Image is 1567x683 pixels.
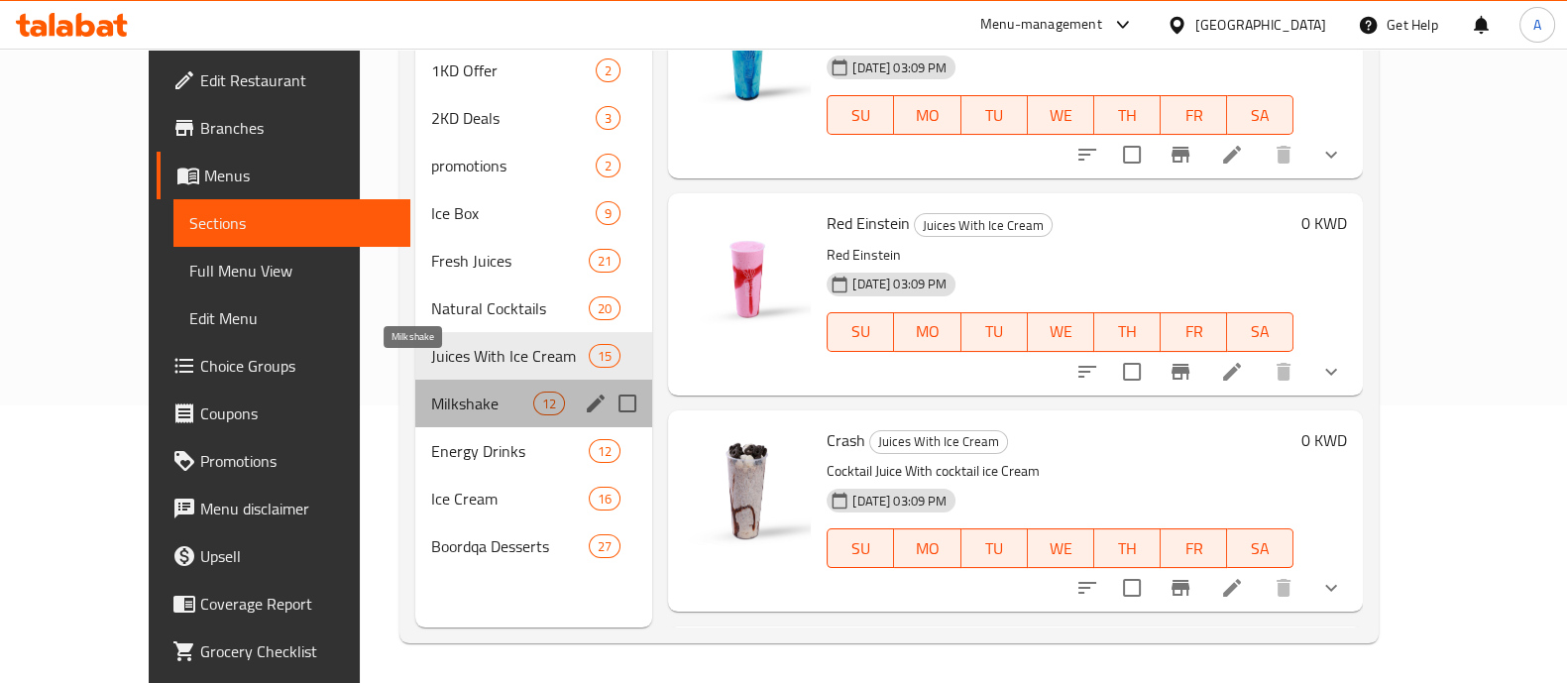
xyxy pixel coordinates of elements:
div: 2KD Deals3 [415,94,652,142]
button: SU [827,528,894,568]
div: items [589,344,620,368]
div: Fresh Juices21 [415,237,652,285]
button: MO [894,95,960,135]
span: 16 [590,490,619,509]
button: Branch-specific-item [1157,131,1204,178]
span: SA [1235,534,1286,563]
div: items [589,249,620,273]
span: FR [1169,534,1219,563]
button: SA [1227,312,1293,352]
a: Edit menu item [1220,360,1244,384]
svg: Show Choices [1319,360,1343,384]
button: FR [1161,95,1227,135]
button: show more [1307,348,1355,396]
span: TU [969,317,1020,346]
svg: Show Choices [1319,143,1343,167]
button: TH [1094,312,1161,352]
div: items [589,487,620,511]
span: 15 [590,347,619,366]
img: Crash [684,426,811,553]
span: Upsell [200,544,394,568]
h6: 0 KWD [1301,209,1347,237]
button: FR [1161,528,1227,568]
svg: Show Choices [1319,576,1343,600]
div: items [596,201,620,225]
span: WE [1036,317,1086,346]
span: [DATE] 03:09 PM [844,492,954,511]
span: SA [1235,317,1286,346]
button: FR [1161,312,1227,352]
span: FR [1169,317,1219,346]
button: SU [827,95,894,135]
a: Branches [157,104,410,152]
p: Cocktail Juice With cocktail ice Cream [827,459,1293,484]
a: Coverage Report [157,580,410,627]
span: Select to update [1111,351,1153,393]
button: TU [961,528,1028,568]
a: Choice Groups [157,342,410,390]
span: [DATE] 03:09 PM [844,275,954,293]
a: Edit Menu [173,294,410,342]
a: Menus [157,152,410,199]
span: MO [902,317,952,346]
span: Natural Cocktails [431,296,589,320]
div: Boordqa Desserts [431,534,589,558]
span: Edit Restaurant [200,68,394,92]
button: edit [581,389,611,418]
a: Grocery Checklist [157,627,410,675]
button: SA [1227,528,1293,568]
a: Upsell [157,532,410,580]
a: Coupons [157,390,410,437]
a: Menu disclaimer [157,485,410,532]
span: Choice Groups [200,354,394,378]
p: Red Einstein [827,243,1293,268]
span: 12 [590,442,619,461]
span: MO [902,101,952,130]
span: 2 [597,157,619,175]
button: delete [1260,348,1307,396]
button: Branch-specific-item [1157,348,1204,396]
span: SU [836,317,886,346]
span: SA [1235,101,1286,130]
span: Coverage Report [200,592,394,616]
div: Juices With Ice Cream [869,430,1008,454]
span: FR [1169,101,1219,130]
span: Select to update [1111,567,1153,609]
span: Juices With Ice Cream [870,430,1007,453]
span: Milkshake [431,392,533,415]
a: Edit menu item [1220,576,1244,600]
div: Ice Cream [431,487,589,511]
button: WE [1028,528,1094,568]
a: Promotions [157,437,410,485]
span: TH [1102,317,1153,346]
div: Ice Box9 [415,189,652,237]
span: WE [1036,101,1086,130]
a: Edit Restaurant [157,57,410,104]
div: Menu-management [980,13,1102,37]
span: Ice Box [431,201,596,225]
span: 9 [597,204,619,223]
span: Red Einstein [827,208,910,238]
div: Natural Cocktails20 [415,285,652,332]
a: Edit menu item [1220,143,1244,167]
span: Full Menu View [189,259,394,283]
span: 2KD Deals [431,106,596,130]
span: Branches [200,116,394,140]
div: Juices With Ice Cream15 [415,332,652,380]
a: Sections [173,199,410,247]
span: Menu disclaimer [200,497,394,520]
button: sort-choices [1063,131,1111,178]
div: Ice Cream16 [415,475,652,522]
span: [DATE] 03:09 PM [844,58,954,77]
span: Grocery Checklist [200,639,394,663]
button: Branch-specific-item [1157,564,1204,612]
span: Juices With Ice Cream [431,344,589,368]
div: items [589,296,620,320]
span: Energy Drinks [431,439,589,463]
div: 1KD Offer [431,58,596,82]
button: WE [1028,95,1094,135]
span: TU [969,101,1020,130]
